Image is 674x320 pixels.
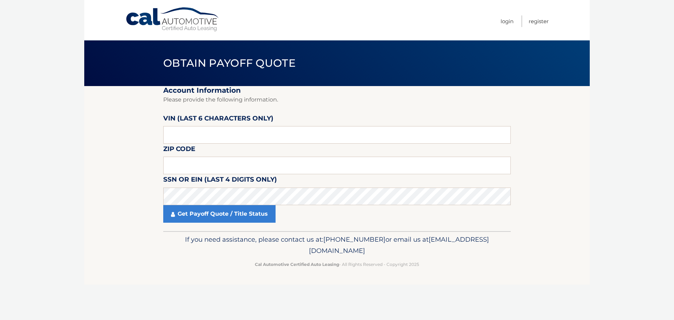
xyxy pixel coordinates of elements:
p: If you need assistance, please contact us at: or email us at [168,234,506,256]
span: [PHONE_NUMBER] [323,235,385,243]
a: Register [529,15,549,27]
label: VIN (last 6 characters only) [163,113,273,126]
a: Login [501,15,514,27]
h2: Account Information [163,86,511,95]
p: - All Rights Reserved - Copyright 2025 [168,261,506,268]
strong: Cal Automotive Certified Auto Leasing [255,262,339,267]
a: Cal Automotive [125,7,220,32]
a: Get Payoff Quote / Title Status [163,205,276,223]
p: Please provide the following information. [163,95,511,105]
span: Obtain Payoff Quote [163,57,296,70]
label: Zip Code [163,144,195,157]
label: SSN or EIN (last 4 digits only) [163,174,277,187]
